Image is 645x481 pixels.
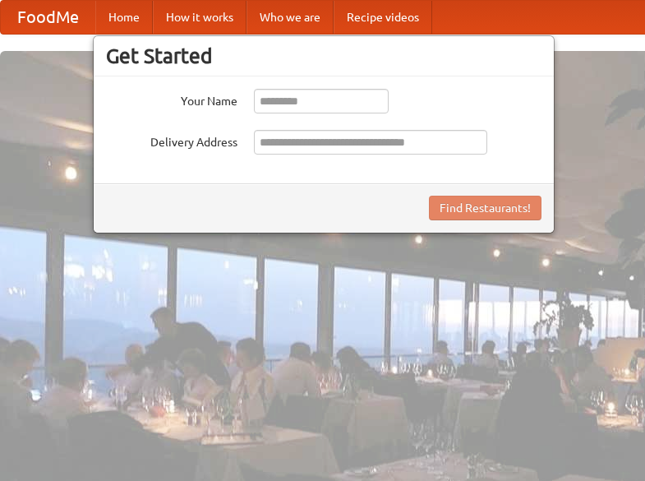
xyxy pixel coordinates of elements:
[1,1,95,34] a: FoodMe
[106,89,237,109] label: Your Name
[95,1,153,34] a: Home
[429,196,541,220] button: Find Restaurants!
[106,44,541,68] h3: Get Started
[246,1,334,34] a: Who we are
[106,130,237,150] label: Delivery Address
[334,1,432,34] a: Recipe videos
[153,1,246,34] a: How it works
